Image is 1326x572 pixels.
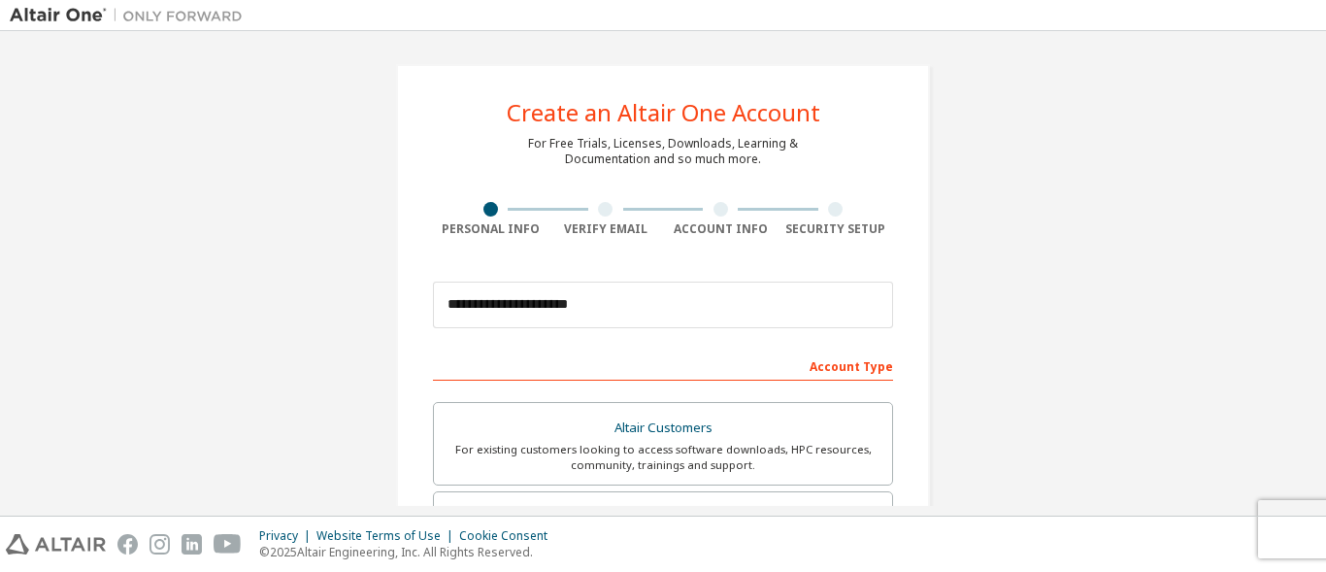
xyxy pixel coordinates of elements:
img: linkedin.svg [182,534,202,555]
div: Cookie Consent [459,528,559,544]
div: Account Info [663,221,779,237]
div: Students [446,504,880,531]
div: Create an Altair One Account [507,101,820,124]
img: instagram.svg [149,534,170,555]
img: Altair One [10,6,252,25]
div: Website Terms of Use [316,528,459,544]
img: facebook.svg [117,534,138,555]
div: Security Setup [779,221,894,237]
div: For Free Trials, Licenses, Downloads, Learning & Documentation and so much more. [528,136,798,167]
div: Account Type [433,350,893,381]
div: Verify Email [548,221,664,237]
div: Personal Info [433,221,548,237]
div: For existing customers looking to access software downloads, HPC resources, community, trainings ... [446,442,880,473]
p: © 2025 Altair Engineering, Inc. All Rights Reserved. [259,544,559,560]
img: youtube.svg [214,534,242,555]
img: altair_logo.svg [6,534,106,555]
div: Altair Customers [446,415,880,442]
div: Privacy [259,528,316,544]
